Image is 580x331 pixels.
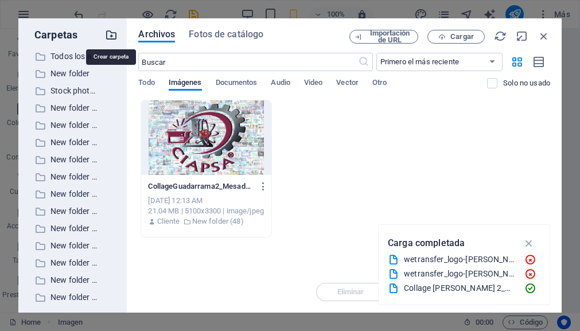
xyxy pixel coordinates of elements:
[192,216,244,227] p: New folder (48)
[404,267,515,281] div: wetransfer_logo-[PERSON_NAME]-2_mesa-de-trabajo-1-jpg_2025-09-05_1702.zip
[50,205,97,218] p: New folder (7)
[349,30,418,44] button: Importación de URL
[404,282,515,295] div: Collage [PERSON_NAME] 2_Mesa de trabajo 1.jpg
[28,187,118,201] div: New folder (6)
[427,30,485,44] button: Cargar
[157,216,180,227] p: Cliente
[28,101,97,115] div: New folder (1)
[28,170,118,184] div: New folder (5)
[28,84,97,98] div: Stock photos & videos
[336,76,359,92] span: Vector
[28,118,118,133] div: New folder (2)
[28,204,118,219] div: New folder (7)
[28,153,118,167] div: New folder (4)
[50,222,97,235] p: New folder (8)
[28,273,97,287] div: New folder (11)
[50,50,97,63] p: Todos los archivos
[216,76,258,92] span: Documentos
[372,76,387,92] span: Otro
[28,101,118,115] div: New folder (1)
[28,239,97,253] div: New folder (9)
[404,253,515,266] div: wetransfer_logo-[PERSON_NAME]-2_mesa-de-trabajo-1-jpg_2025-09-05_1702.zip
[50,136,97,149] p: New folder (3)
[50,102,97,115] p: New folder (1)
[28,290,97,305] div: New folder (12)
[304,76,322,92] span: Video
[388,236,465,251] p: Carga completada
[148,181,254,192] p: CollageGuadarrama2_Mesadetrabajo1-qZlJHaq1LLqziAZoIXHqyg.jpg
[189,28,263,41] span: Fotos de catálogo
[28,187,97,201] div: New folder (6)
[28,290,118,305] div: New folder (12)
[50,119,97,132] p: New folder (2)
[28,28,77,42] p: Carpetas
[28,49,97,64] div: Todos los archivos
[28,153,97,167] div: New folder (4)
[28,135,97,150] div: New folder (3)
[538,30,550,42] i: Cerrar
[28,221,97,236] div: New folder (8)
[494,30,507,42] i: Volver a cargar
[138,76,154,92] span: Todo
[50,84,97,98] p: Stock photos & videos
[28,273,118,287] div: New folder (11)
[28,84,118,98] div: Stock photos & videos
[50,170,97,184] p: New folder (5)
[28,170,97,184] div: New folder (5)
[50,291,97,304] p: New folder (12)
[50,239,97,252] p: New folder (9)
[28,67,118,81] div: New folder
[50,67,97,80] p: New folder
[169,76,202,92] span: Imágenes
[50,188,97,201] p: New folder (6)
[271,76,290,92] span: Audio
[28,204,97,219] div: New folder (7)
[28,135,118,150] div: New folder (3)
[28,256,118,270] div: New folder (10)
[148,216,264,227] div: Por: Cliente | Carpeta: New folder (48)
[450,33,474,40] span: Cargar
[138,28,175,41] span: Archivos
[28,256,97,270] div: New folder (10)
[28,118,97,133] div: New folder (2)
[50,256,97,270] p: New folder (10)
[367,30,413,44] span: Importación de URL
[28,239,118,253] div: New folder (9)
[148,196,264,206] div: [DATE] 12:13 AM
[138,53,357,71] input: Buscar
[148,206,264,216] div: 21.04 MB | 5100x3300 | image/jpeg
[503,78,550,88] p: Solo muestra los archivos que no están usándose en el sitio web. Los archivos añadidos durante es...
[28,221,118,236] div: New folder (8)
[50,153,97,166] p: New folder (4)
[516,30,528,42] i: Minimizar
[50,274,97,287] p: New folder (11)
